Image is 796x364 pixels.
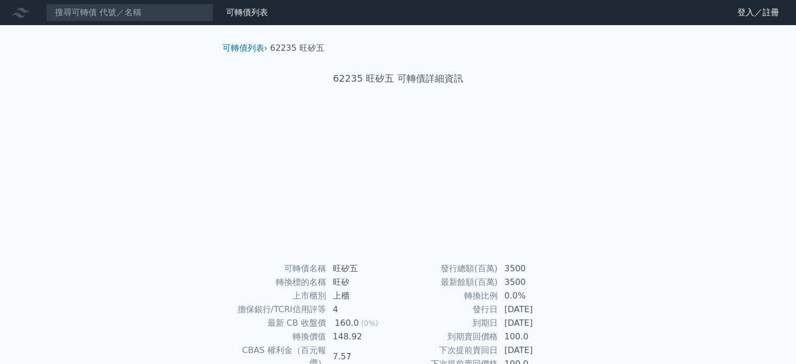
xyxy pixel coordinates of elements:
[327,330,398,344] td: 148.92
[270,42,324,54] li: 62235 旺矽五
[227,330,327,344] td: 轉換價值
[227,303,327,316] td: 擔保銀行/TCRI信用評等
[498,344,570,357] td: [DATE]
[398,289,498,303] td: 轉換比例
[398,275,498,289] td: 最新餘額(百萬)
[214,71,582,86] h1: 62235 旺矽五 可轉債詳細資訊
[498,316,570,330] td: [DATE]
[398,316,498,330] td: 到期日
[222,42,267,54] li: ›
[398,330,498,344] td: 到期賣回價格
[327,275,398,289] td: 旺矽
[46,4,214,21] input: 搜尋可轉債 代號／名稱
[227,262,327,275] td: 可轉債名稱
[498,330,570,344] td: 100.0
[498,262,570,275] td: 3500
[226,7,268,17] a: 可轉債列表
[729,4,788,21] a: 登入／註冊
[227,275,327,289] td: 轉換標的名稱
[222,43,264,53] a: 可轉債列表
[398,262,498,275] td: 發行總額(百萬)
[227,289,327,303] td: 上市櫃別
[327,303,398,316] td: 4
[498,289,570,303] td: 0.0%
[327,289,398,303] td: 上櫃
[498,275,570,289] td: 3500
[398,303,498,316] td: 發行日
[398,344,498,357] td: 下次提前賣回日
[498,303,570,316] td: [DATE]
[361,319,378,327] span: (0%)
[333,317,361,329] div: 160.0
[327,262,398,275] td: 旺矽五
[227,316,327,330] td: 最新 CB 收盤價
